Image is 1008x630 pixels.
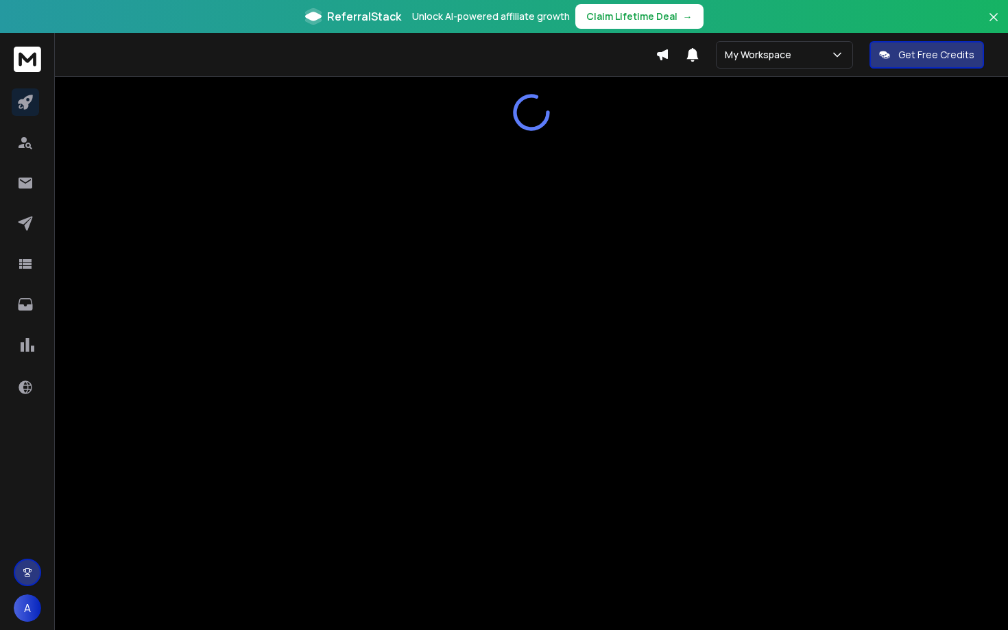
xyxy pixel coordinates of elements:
[14,594,41,622] button: A
[412,10,570,23] p: Unlock AI-powered affiliate growth
[869,41,984,69] button: Get Free Credits
[327,8,401,25] span: ReferralStack
[683,10,693,23] span: →
[725,48,797,62] p: My Workspace
[575,4,704,29] button: Claim Lifetime Deal→
[898,48,974,62] p: Get Free Credits
[985,8,1003,41] button: Close banner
